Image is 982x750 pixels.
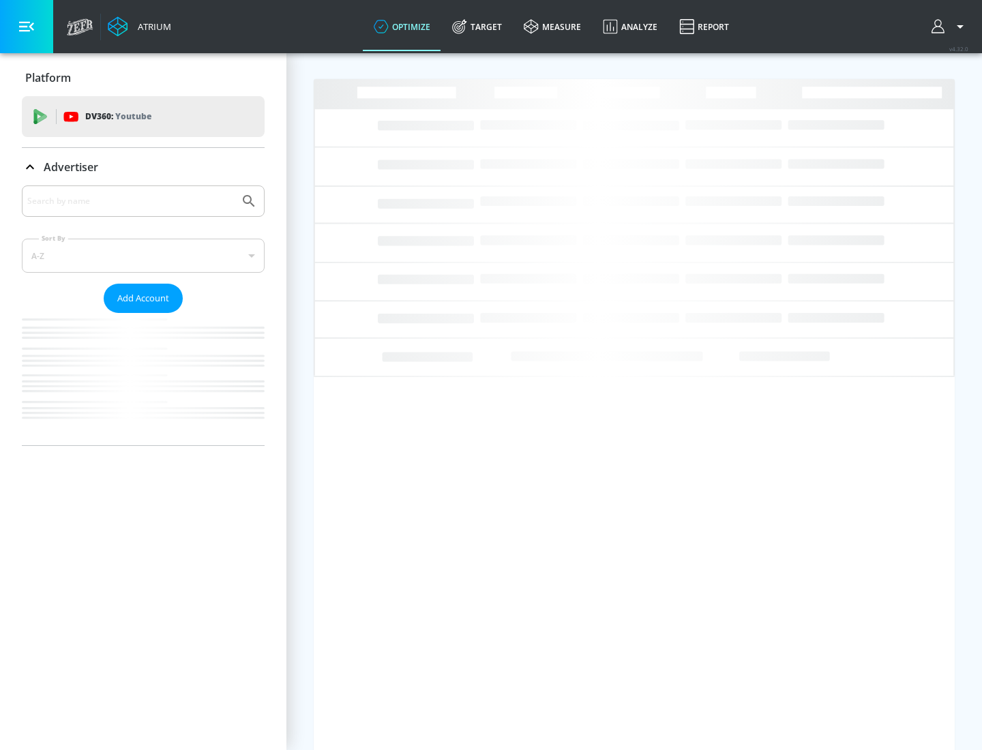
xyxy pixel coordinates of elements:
p: Youtube [115,109,151,123]
button: Add Account [104,284,183,313]
a: measure [513,2,592,51]
p: Advertiser [44,160,98,175]
p: DV360: [85,109,151,124]
span: Add Account [117,290,169,306]
div: Advertiser [22,185,265,445]
p: Platform [25,70,71,85]
a: Report [668,2,740,51]
div: A-Z [22,239,265,273]
label: Sort By [39,234,68,243]
a: Analyze [592,2,668,51]
div: Platform [22,59,265,97]
a: Atrium [108,16,171,37]
div: Advertiser [22,148,265,186]
a: optimize [363,2,441,51]
input: Search by name [27,192,234,210]
div: Atrium [132,20,171,33]
div: DV360: Youtube [22,96,265,137]
span: v 4.32.0 [949,45,968,52]
nav: list of Advertiser [22,313,265,445]
a: Target [441,2,513,51]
